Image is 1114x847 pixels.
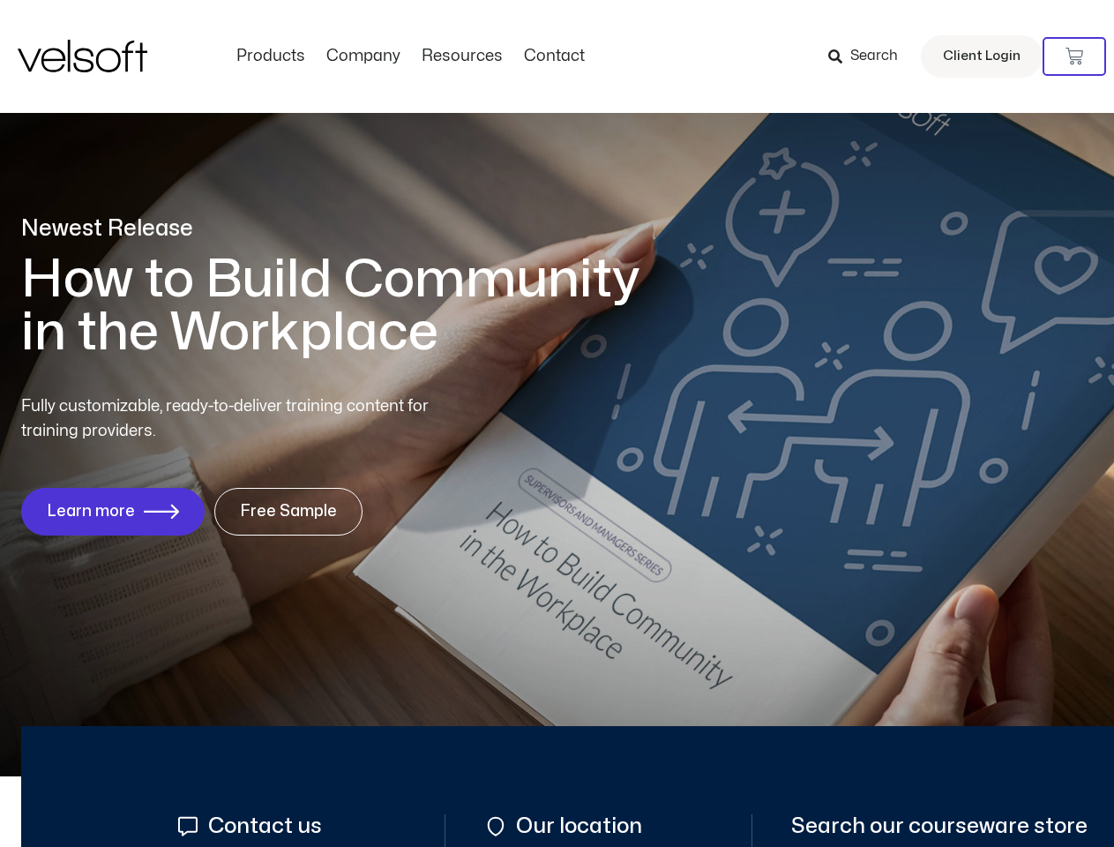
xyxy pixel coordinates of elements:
[828,41,910,71] a: Search
[316,47,411,66] a: CompanyMenu Toggle
[47,503,135,521] span: Learn more
[21,488,205,536] a: Learn more
[411,47,513,66] a: ResourcesMenu Toggle
[512,814,642,838] span: Our location
[21,394,460,444] p: Fully customizable, ready-to-deliver training content for training providers.
[513,47,595,66] a: ContactMenu Toggle
[240,503,337,521] span: Free Sample
[226,47,595,66] nav: Menu
[226,47,316,66] a: ProductsMenu Toggle
[21,253,665,359] h1: How to Build Community in the Workplace
[791,814,1088,838] span: Search our courseware store
[214,488,363,536] a: Free Sample
[943,45,1021,68] span: Client Login
[21,214,665,244] p: Newest Release
[921,35,1043,78] a: Client Login
[850,45,898,68] span: Search
[204,814,322,838] span: Contact us
[18,40,147,72] img: Velsoft Training Materials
